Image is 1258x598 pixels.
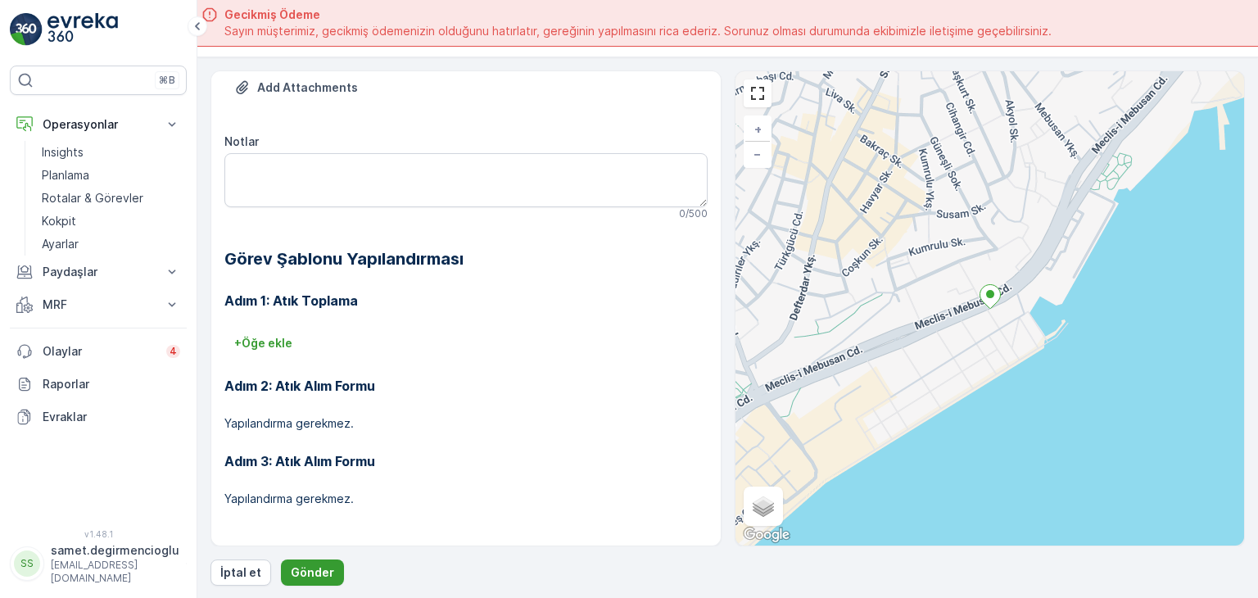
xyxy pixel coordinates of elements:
[234,335,292,351] p: + Öğe ekle
[35,187,187,210] a: Rotalar & Görevler
[10,256,187,288] button: Paydaşlar
[257,79,358,96] p: Add Attachments
[35,164,187,187] a: Planlama
[679,207,708,220] p: 0 / 500
[10,288,187,321] button: MRF
[51,542,179,559] p: samet.degirmencioglu
[10,335,187,368] a: Olaylar4
[43,343,156,360] p: Olaylar
[14,550,40,577] div: SS
[220,564,261,581] p: İptal et
[745,488,781,524] a: Layers
[291,564,334,581] p: Gönder
[10,529,187,539] span: v 1.48.1
[281,559,344,586] button: Gönder
[224,75,368,101] button: Dosya Yükle
[753,147,762,161] span: −
[35,233,187,256] a: Ayarlar
[170,345,177,358] p: 4
[224,376,708,396] h3: Adım 2: Atık Alım Formu
[42,213,76,229] p: Kokpit
[224,134,259,148] label: Notlar
[10,108,187,141] button: Operasyonlar
[745,117,770,142] a: Yakınlaştır
[210,559,271,586] button: İptal et
[224,330,302,356] button: +Öğe ekle
[224,491,708,507] p: Yapılandırma gerekmez.
[42,190,143,206] p: Rotalar & Görevler
[740,524,794,546] img: Google
[159,74,175,87] p: ⌘B
[35,141,187,164] a: Insights
[43,116,154,133] p: Operasyonlar
[42,144,84,161] p: Insights
[745,81,770,106] a: View Fullscreen
[43,409,180,425] p: Evraklar
[43,264,154,280] p: Paydaşlar
[224,7,1052,23] span: Gecikmiş Ödeme
[224,291,708,310] h3: Adım 1: Atık Toplama
[10,13,43,46] img: logo
[51,559,179,585] p: [EMAIL_ADDRESS][DOMAIN_NAME]
[10,368,187,401] a: Raporlar
[42,236,79,252] p: Ayarlar
[35,210,187,233] a: Kokpit
[10,401,187,433] a: Evraklar
[48,13,118,46] img: logo_light-DOdMpM7g.png
[43,297,154,313] p: MRF
[224,247,708,271] h2: Görev Şablonu Yapılandırması
[745,142,770,166] a: Uzaklaştır
[10,542,187,585] button: SSsamet.degirmencioglu[EMAIL_ADDRESS][DOMAIN_NAME]
[224,451,708,471] h3: Adım 3: Atık Alım Formu
[42,167,89,183] p: Planlama
[754,122,762,136] span: +
[224,23,1052,39] span: Sayın müşterimiz, gecikmiş ödemenizin olduğunu hatırlatır, gereğinin yapılmasını rica ederiz. Sor...
[224,415,708,432] p: Yapılandırma gerekmez.
[43,376,180,392] p: Raporlar
[740,524,794,546] a: Bu bölgeyi Google Haritalar'da açın (yeni pencerede açılır)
